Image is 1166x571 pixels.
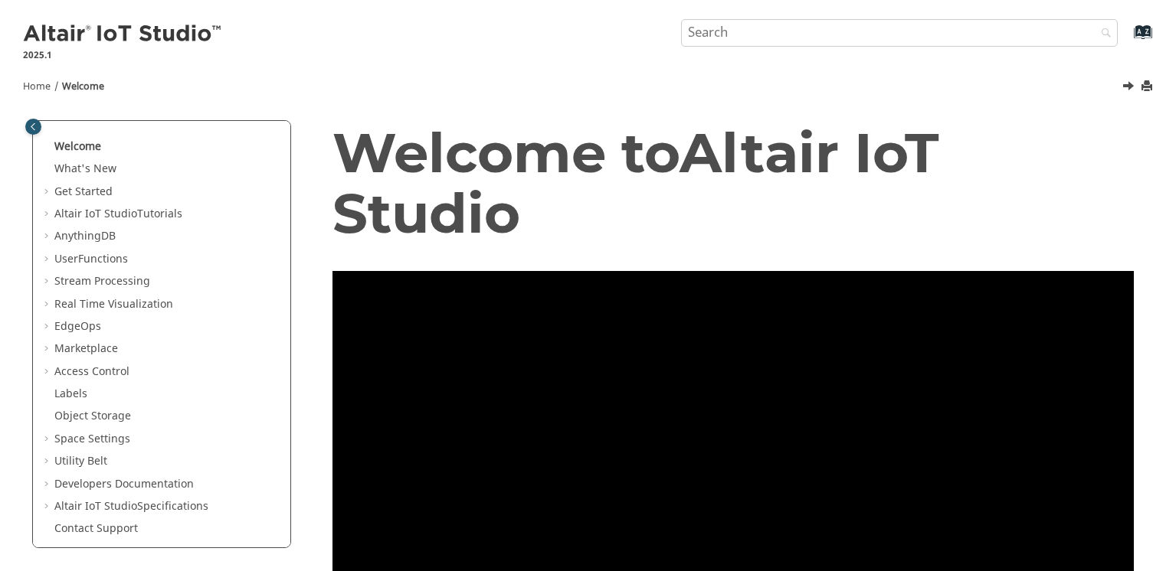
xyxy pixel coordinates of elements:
[54,408,131,424] a: Object Storage
[1124,79,1136,97] a: Next topic: What's New
[42,229,54,244] span: Expand AnythingDB
[42,341,54,357] span: Expand Marketplace
[54,228,116,244] a: AnythingDB
[54,498,137,514] span: Altair IoT Studio
[62,80,104,93] a: Welcome
[54,251,128,267] a: UserFunctions
[23,22,224,47] img: Altair IoT Studio
[23,80,51,93] a: Home
[54,184,113,200] a: Get Started
[54,273,150,289] a: Stream Processing
[54,431,130,447] a: Space Settings
[42,184,54,200] span: Expand Get Started
[54,341,118,357] a: Marketplace
[42,364,54,380] span: Expand Access Control
[23,48,224,62] p: 2025.1
[1142,77,1155,97] button: Print this page
[54,520,138,537] a: Contact Support
[54,498,208,514] a: Altair IoT StudioSpecifications
[54,139,101,155] a: Welcome
[332,122,1135,243] h1: Welcome to
[54,206,182,222] a: Altair IoT StudioTutorials
[42,499,54,514] span: Expand Altair IoT StudioSpecifications
[54,364,129,380] a: Access Control
[332,119,939,246] span: Altair IoT Studio
[54,296,173,312] a: Real Time Visualization
[42,139,281,537] ul: Table of Contents
[42,454,54,469] span: Expand Utility Belt
[42,274,54,289] span: Expand Stream Processing
[42,477,54,492] span: Expand Developers Documentation
[54,453,107,469] a: Utility Belt
[54,206,137,222] span: Altair IoT Studio
[54,386,87,402] a: Labels
[42,207,54,222] span: Expand Altair IoT StudioTutorials
[42,319,54,334] span: Expand EdgeOps
[42,297,54,312] span: Expand Real Time Visualization
[1081,19,1124,49] button: Search
[42,432,54,447] span: Expand Space Settings
[681,19,1119,47] input: Search query
[54,161,116,177] a: What's New
[54,476,194,492] a: Developers Documentation
[25,119,41,135] button: Toggle publishing table of content
[78,251,128,267] span: Functions
[1109,31,1144,47] a: Go to index terms page
[54,318,101,334] a: EdgeOps
[42,252,54,267] span: Expand UserFunctions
